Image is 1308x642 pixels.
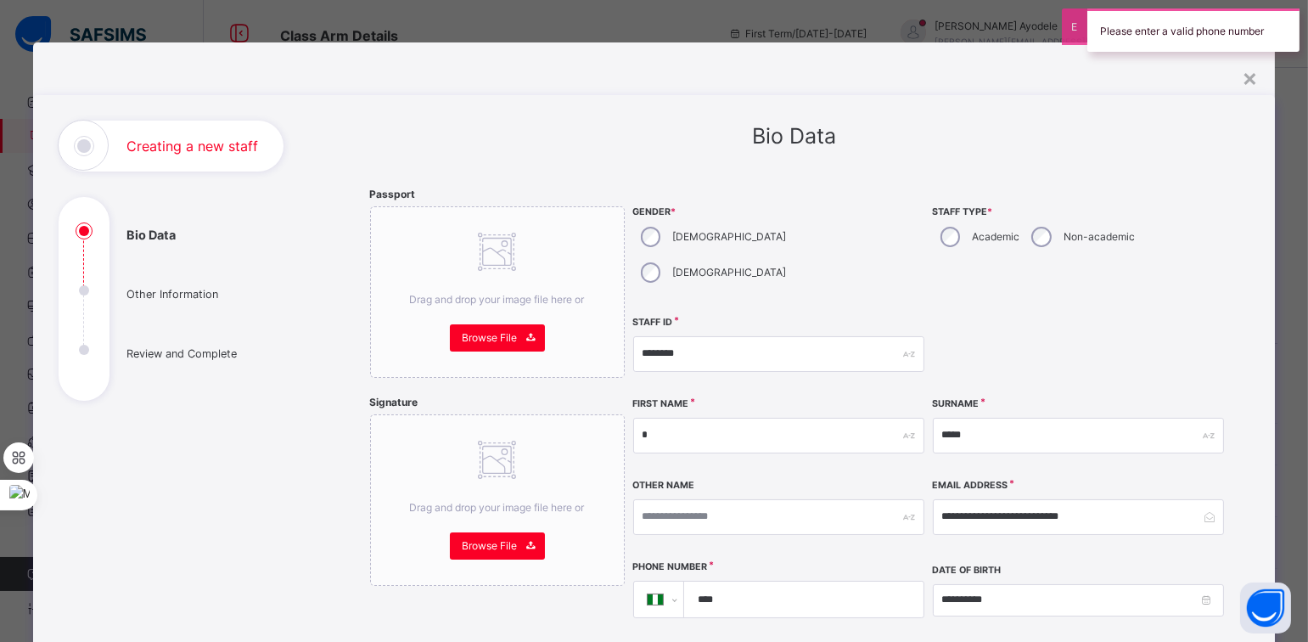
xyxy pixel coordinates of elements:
[633,397,689,411] label: First Name
[370,396,418,408] span: Signature
[933,206,1224,219] span: Staff Type
[633,206,924,219] span: Gender
[933,397,980,411] label: Surname
[410,501,585,514] span: Drag and drop your image file here or
[1240,583,1291,634] button: Open asap
[463,538,518,554] span: Browse File
[633,316,673,329] label: Staff ID
[370,188,416,200] span: Passport
[126,139,258,153] h1: Creating a new staff
[672,229,786,245] label: [DEMOGRAPHIC_DATA]
[933,479,1008,493] label: Email Address
[633,479,695,493] label: Other Name
[1242,59,1258,95] div: ×
[370,206,625,378] div: Drag and drop your image file here orBrowse File
[463,330,518,346] span: Browse File
[633,560,708,574] label: Phone Number
[672,265,786,280] label: [DEMOGRAPHIC_DATA]
[972,229,1019,245] label: Academic
[933,564,1002,577] label: Date of Birth
[1064,229,1135,245] label: Non-academic
[752,123,836,149] span: Bio Data
[1087,8,1300,52] div: Please enter a valid phone number
[410,293,585,306] span: Drag and drop your image file here or
[370,414,625,586] div: Drag and drop your image file here orBrowse File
